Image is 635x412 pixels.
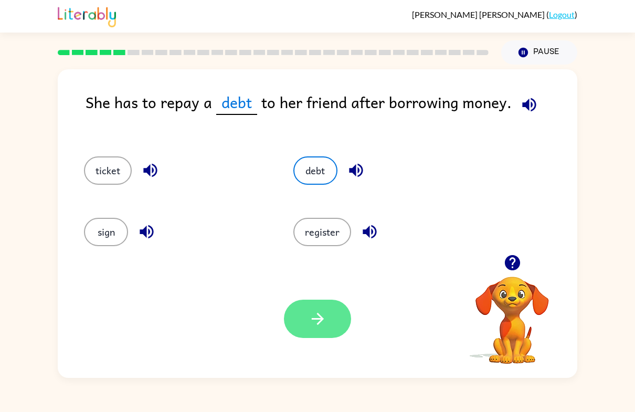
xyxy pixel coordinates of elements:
[412,9,577,19] div: ( )
[412,9,546,19] span: [PERSON_NAME] [PERSON_NAME]
[293,156,337,185] button: debt
[549,9,575,19] a: Logout
[84,156,132,185] button: ticket
[293,218,351,246] button: register
[216,90,257,115] span: debt
[86,90,577,135] div: She has to repay a to her friend after borrowing money.
[84,218,128,246] button: sign
[58,4,116,27] img: Literably
[460,260,565,365] video: Your browser must support playing .mp4 files to use Literably. Please try using another browser.
[501,40,577,65] button: Pause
